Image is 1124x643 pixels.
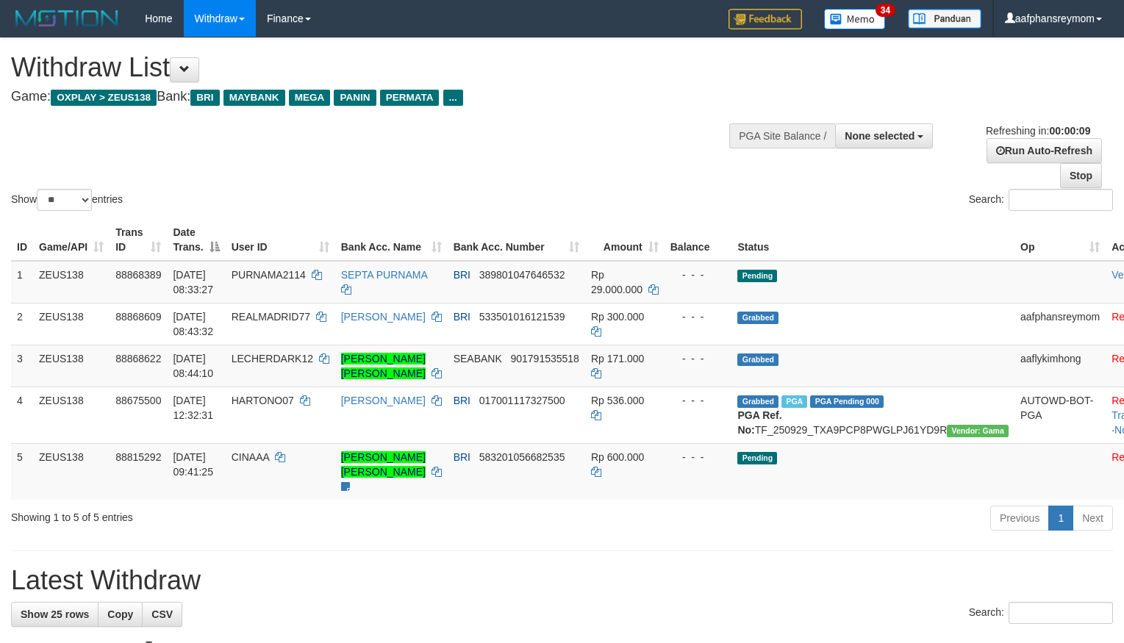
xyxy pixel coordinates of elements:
[115,353,161,364] span: 88868622
[232,269,306,281] span: PURNAMA2114
[845,130,914,142] span: None selected
[341,311,426,323] a: [PERSON_NAME]
[11,345,33,387] td: 3
[11,387,33,443] td: 4
[947,425,1009,437] span: Vendor URL: https://trx31.1velocity.biz
[173,311,213,337] span: [DATE] 08:43:32
[33,443,110,500] td: ZEUS138
[731,219,1014,261] th: Status
[824,9,886,29] img: Button%20Memo.svg
[232,451,269,463] span: CINAAA
[190,90,219,106] span: BRI
[1060,163,1102,188] a: Stop
[167,219,225,261] th: Date Trans.: activate to sort column descending
[1009,602,1113,624] input: Search:
[173,353,213,379] span: [DATE] 08:44:10
[335,219,448,261] th: Bank Acc. Name: activate to sort column ascending
[510,353,579,364] span: Copy 901791535518 to clipboard
[11,504,457,525] div: Showing 1 to 5 of 5 entries
[11,443,33,500] td: 5
[454,353,502,364] span: SEABANK
[341,353,426,379] a: [PERSON_NAME] [PERSON_NAME]
[665,219,732,261] th: Balance
[11,303,33,345] td: 2
[591,353,644,364] span: Rp 171.000
[33,345,110,387] td: ZEUS138
[341,269,427,281] a: SEPTA PURNAMA
[454,395,470,406] span: BRI
[110,219,167,261] th: Trans ID: activate to sort column ascending
[341,395,426,406] a: [PERSON_NAME]
[37,189,92,211] select: Showentries
[479,395,565,406] span: Copy 017001117327500 to clipboard
[1073,506,1113,531] a: Next
[1048,506,1073,531] a: 1
[737,353,778,366] span: Grabbed
[479,269,565,281] span: Copy 389801047646532 to clipboard
[115,311,161,323] span: 88868609
[670,267,726,282] div: - - -
[380,90,440,106] span: PERMATA
[969,189,1113,211] label: Search:
[115,451,161,463] span: 88815292
[173,395,213,421] span: [DATE] 12:32:31
[670,309,726,324] div: - - -
[1014,387,1106,443] td: AUTOWD-BOT-PGA
[1049,125,1090,137] strong: 00:00:09
[33,261,110,303] td: ZEUS138
[591,395,644,406] span: Rp 536.000
[142,602,182,627] a: CSV
[173,269,213,295] span: [DATE] 08:33:27
[11,219,33,261] th: ID
[737,395,778,408] span: Grabbed
[448,219,585,261] th: Bank Acc. Number: activate to sort column ascending
[33,387,110,443] td: ZEUS138
[876,4,895,17] span: 34
[986,125,1090,137] span: Refreshing in:
[226,219,335,261] th: User ID: activate to sort column ascending
[591,451,644,463] span: Rp 600.000
[11,7,123,29] img: MOTION_logo.png
[454,311,470,323] span: BRI
[454,451,470,463] span: BRI
[232,395,294,406] span: HARTONO07
[98,602,143,627] a: Copy
[987,138,1102,163] a: Run Auto-Refresh
[729,123,835,148] div: PGA Site Balance /
[990,506,1049,531] a: Previous
[1009,189,1113,211] input: Search:
[591,311,644,323] span: Rp 300.000
[115,395,161,406] span: 88675500
[107,608,133,620] span: Copy
[151,608,173,620] span: CSV
[443,90,463,106] span: ...
[479,451,565,463] span: Copy 583201056682535 to clipboard
[670,450,726,464] div: - - -
[454,269,470,281] span: BRI
[969,602,1113,624] label: Search:
[51,90,157,106] span: OXPLAY > ZEUS138
[731,387,1014,443] td: TF_250929_TXA9PCP8PWGLPJ61YD9R
[334,90,376,106] span: PANIN
[33,303,110,345] td: ZEUS138
[21,608,89,620] span: Show 25 rows
[591,269,642,295] span: Rp 29.000.000
[11,90,734,104] h4: Game: Bank:
[232,353,313,364] span: LECHERDARK12
[115,269,161,281] span: 88868389
[737,409,781,436] b: PGA Ref. No:
[11,261,33,303] td: 1
[1014,345,1106,387] td: aaflykimhong
[173,451,213,478] span: [DATE] 09:41:25
[670,351,726,366] div: - - -
[781,395,807,408] span: Marked by aaftrukkakada
[737,452,777,464] span: Pending
[11,53,734,82] h1: Withdraw List
[232,311,310,323] span: REALMADRID77
[908,9,981,29] img: panduan.png
[810,395,884,408] span: PGA Pending
[670,393,726,408] div: - - -
[1014,303,1106,345] td: aafphansreymom
[585,219,665,261] th: Amount: activate to sort column ascending
[479,311,565,323] span: Copy 533501016121539 to clipboard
